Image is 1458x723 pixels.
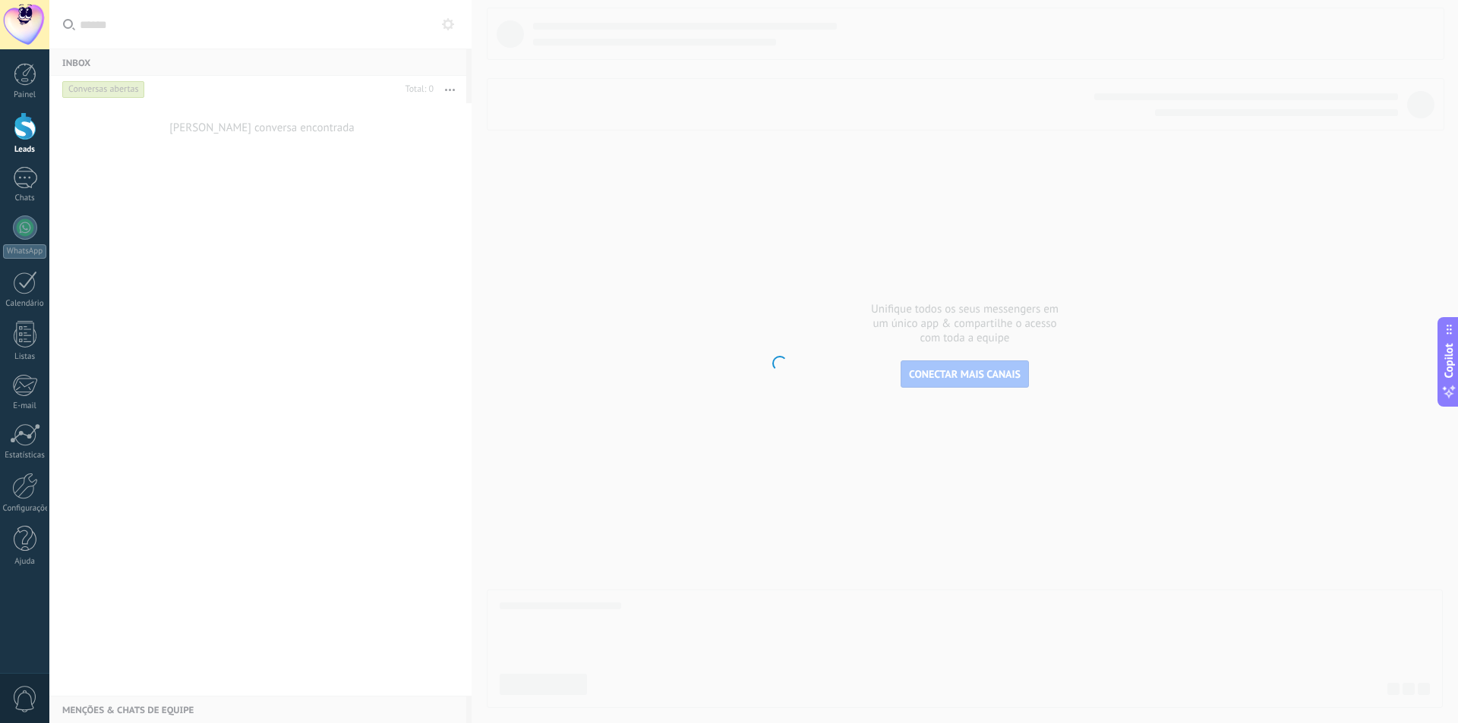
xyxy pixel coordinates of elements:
div: Leads [3,145,47,155]
div: Estatísticas [3,451,47,461]
div: Ajuda [3,557,47,567]
div: Configurações [3,504,47,514]
div: WhatsApp [3,244,46,259]
div: Painel [3,90,47,100]
div: Calendário [3,299,47,309]
div: Listas [3,352,47,362]
div: E-mail [3,401,47,411]
span: Copilot [1441,343,1456,378]
div: Chats [3,193,47,203]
